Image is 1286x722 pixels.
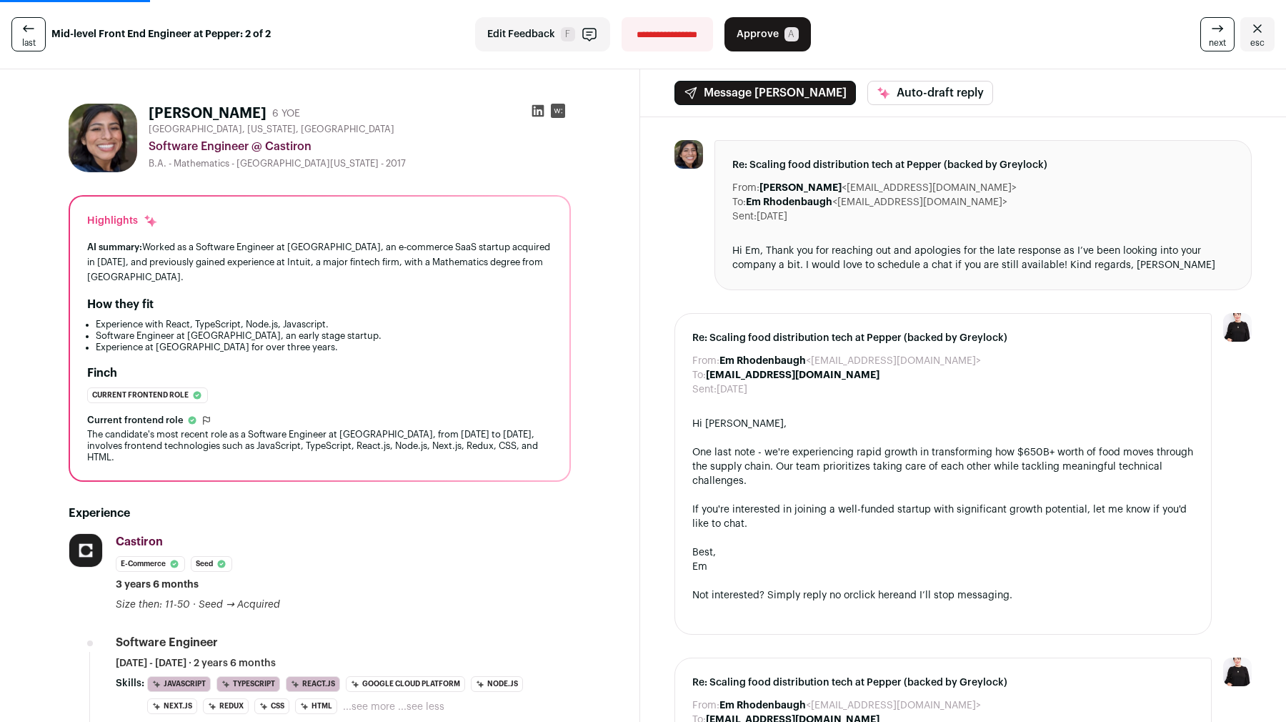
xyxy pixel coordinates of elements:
[719,701,806,711] b: Em Rhodenbaugh
[692,382,717,397] dt: Sent:
[149,158,571,169] div: B.A. - Mathematics - [GEOGRAPHIC_DATA][US_STATE] - 2017
[286,676,340,692] li: React.js
[674,81,856,105] button: Message [PERSON_NAME]
[692,445,1194,488] div: One last note - we're experiencing rapid growth in transforming how $650B+ worth of food moves th...
[1200,17,1235,51] a: next
[706,370,879,380] b: [EMAIL_ADDRESS][DOMAIN_NAME]
[692,503,1194,531] div: If you're interested in joining a well-funded startup with significant growth potential, let me k...
[692,698,719,713] dt: From:
[203,698,249,714] li: Redux
[295,698,337,714] li: HTML
[746,197,832,207] b: Em Rhodenbaugh
[561,27,575,41] span: F
[116,600,190,610] span: Size then: 11-50
[96,319,552,330] li: Experience with React, TypeScript, Node.js, Javascript.
[343,700,395,714] button: ...see more
[116,556,185,572] li: E-commerce
[149,104,266,124] h1: [PERSON_NAME]
[116,676,144,691] span: Skills:
[1223,658,1252,686] img: 9240684-medium_jpg
[784,27,799,41] span: A
[92,388,189,402] span: Current frontend role
[87,214,158,228] div: Highlights
[674,140,703,169] img: 84c3f78ca313db90d591f855e033ce95c4dc4eeba636a0c8d4ee4ff6cc3812b5.jpg
[51,27,271,41] strong: Mid-level Front End Engineer at Pepper: 2 of 2
[87,239,552,285] div: Worked as a Software Engineer at [GEOGRAPHIC_DATA], an e-commerce SaaS startup acquired in [DATE]...
[22,37,36,49] span: last
[867,81,993,105] button: Auto-draft reply
[1209,37,1226,49] span: next
[759,183,842,193] b: [PERSON_NAME]
[147,676,211,692] li: JavaScript
[692,417,1194,431] div: Hi [PERSON_NAME],
[732,195,746,209] dt: To:
[216,676,280,692] li: TypeScript
[193,598,196,612] span: ·
[757,209,787,224] dd: [DATE]
[116,656,276,671] span: [DATE] - [DATE] · 2 years 6 months
[69,104,137,172] img: 84c3f78ca313db90d591f855e033ce95c4dc4eeba636a0c8d4ee4ff6cc3812b5.jpg
[759,181,1017,195] dd: <[EMAIL_ADDRESS][DOMAIN_NAME]>
[719,356,806,366] b: Em Rhodenbaugh
[254,698,289,714] li: CSS
[116,578,199,592] span: 3 years 6 months
[692,368,706,382] dt: To:
[147,698,197,714] li: Next.js
[87,415,184,426] span: Current frontend role
[1250,37,1265,49] span: esc
[346,676,465,692] li: Google Cloud Platform
[69,534,102,567] img: 45677259cafe14468762fdcaba582fb4706d8ec5d0ed7a914bc774c95c61d292.jpg
[692,588,1194,603] div: Not interested? Simply reply no or and I’ll stop messaging.
[692,545,1194,560] div: Best,
[149,138,571,155] div: Software Engineer @ Castiron
[116,536,163,548] span: Castiron
[692,560,1194,574] div: Em
[11,17,46,51] a: last
[69,505,571,522] h2: Experience
[87,365,117,382] h2: Finch
[475,17,610,51] button: Edit Feedback F
[149,124,394,135] span: [GEOGRAPHIC_DATA], [US_STATE], [GEOGRAPHIC_DATA]
[724,17,811,51] button: Approve A
[398,700,444,714] button: ...see less
[692,354,719,368] dt: From:
[732,158,1234,172] span: Re: Scaling food distribution tech at Pepper (backed by Greylock)
[1223,313,1252,342] img: 9240684-medium_jpg
[272,107,300,121] div: 6 YOE
[717,382,747,397] dd: [DATE]
[87,429,552,463] div: The candidate's most recent role as a Software Engineer at [GEOGRAPHIC_DATA], from [DATE] to [DAT...
[487,27,555,41] span: Edit Feedback
[87,296,154,313] h2: How they fit
[732,181,759,195] dt: From:
[87,242,142,252] span: AI summary:
[692,331,1194,345] span: Re: Scaling food distribution tech at Pepper (backed by Greylock)
[732,209,757,224] dt: Sent:
[853,590,899,600] a: click here
[692,676,1194,690] span: Re: Scaling food distribution tech at Pepper (backed by Greylock)
[737,27,779,41] span: Approve
[191,556,232,572] li: Seed
[1240,17,1275,51] a: Close
[471,676,523,692] li: Node.js
[732,244,1234,272] div: Hi Em, Thank you for reaching out and apologies for the late response as I’ve been looking into y...
[746,195,1007,209] dd: <[EMAIL_ADDRESS][DOMAIN_NAME]>
[719,698,981,713] dd: <[EMAIL_ADDRESS][DOMAIN_NAME]>
[96,330,552,342] li: Software Engineer at [GEOGRAPHIC_DATA], an early stage startup.
[96,342,552,353] li: Experience at [GEOGRAPHIC_DATA] for over three years.
[116,635,218,651] div: Software Engineer
[199,600,280,610] span: Seed → Acquired
[719,354,981,368] dd: <[EMAIL_ADDRESS][DOMAIN_NAME]>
